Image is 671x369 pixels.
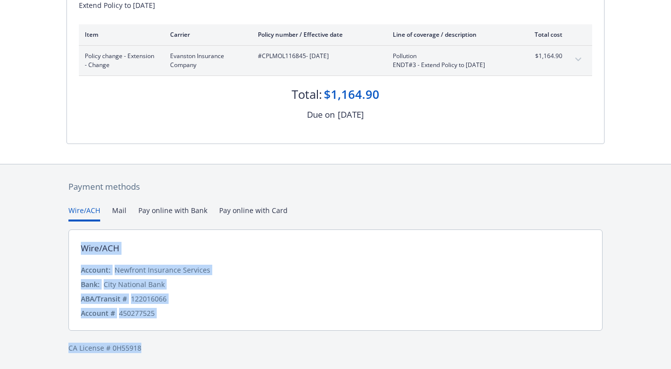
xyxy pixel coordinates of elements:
button: Mail [112,205,126,221]
button: Wire/ACH [68,205,100,221]
div: Carrier [170,30,242,39]
div: Wire/ACH [81,242,120,255]
div: Total cost [525,30,562,39]
button: Pay online with Bank [138,205,207,221]
button: Pay online with Card [219,205,288,221]
div: Total: [292,86,322,103]
div: CA License # 0H55918 [68,343,603,353]
div: City National Bank [104,279,165,290]
div: ABA/Transit # [81,294,127,304]
div: Policy number / Effective date [258,30,377,39]
div: Item [85,30,154,39]
span: $1,164.90 [525,52,562,61]
span: ENDT#3 - Extend Policy to [DATE] [393,61,509,70]
div: Bank: [81,279,100,290]
div: Policy change - Extension - ChangeEvanston Insurance Company#CPLMOL116845- [DATE]PollutionENDT#3 ... [79,46,592,75]
div: Due on [307,108,335,121]
span: Evanston Insurance Company [170,52,242,70]
div: Payment methods [68,180,603,193]
span: Pollution [393,52,509,61]
div: Account # [81,308,115,318]
div: [DATE] [338,108,364,121]
div: Line of coverage / description [393,30,509,39]
span: #CPLMOL116845 - [DATE] [258,52,377,61]
div: $1,164.90 [324,86,379,103]
div: 450277525 [119,308,155,318]
span: PollutionENDT#3 - Extend Policy to [DATE] [393,52,509,70]
div: 122016066 [131,294,167,304]
div: Account: [81,265,111,275]
button: expand content [570,52,586,68]
div: Newfront Insurance Services [115,265,210,275]
span: Policy change - Extension - Change [85,52,154,70]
